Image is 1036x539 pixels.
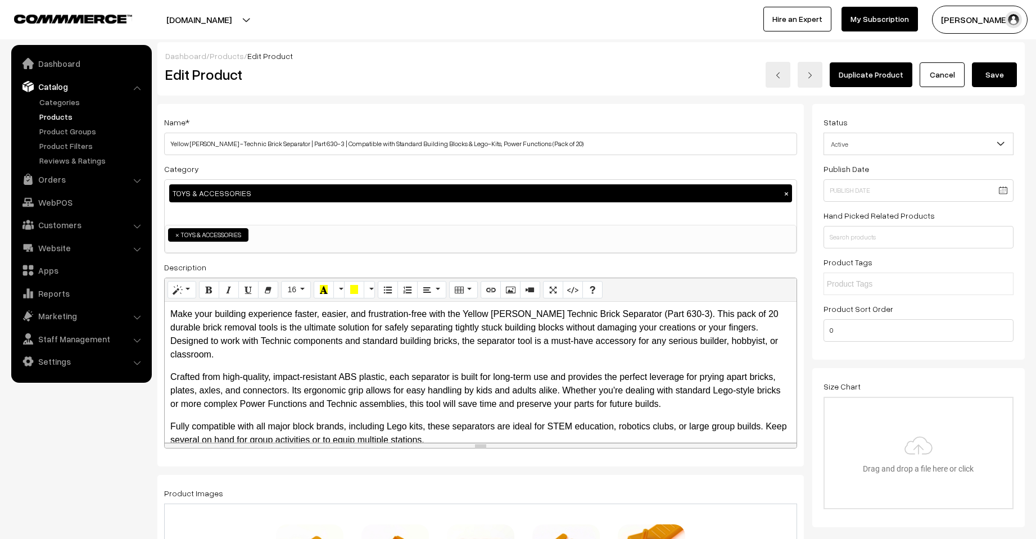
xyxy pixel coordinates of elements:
a: Catalog [14,76,148,97]
button: Bold (CTRL+B) [199,281,219,299]
button: × [781,188,791,198]
button: [PERSON_NAME] [932,6,1028,34]
input: Product Tags [827,278,925,290]
div: / / [165,50,1017,62]
div: resize [165,443,797,448]
button: Remove Font Style (CTRL+\) [258,281,278,299]
a: Categories [37,96,148,108]
span: Edit Product [247,51,293,61]
button: Full Screen [543,281,563,299]
img: right-arrow.png [807,72,813,79]
button: [DOMAIN_NAME] [127,6,271,34]
label: Publish Date [824,163,869,175]
a: Dashboard [14,53,148,74]
span: Active [824,134,1013,154]
button: Link (CTRL+K) [481,281,501,299]
label: Name [164,116,189,128]
button: Underline (CTRL+U) [238,281,259,299]
button: Help [582,281,603,299]
button: More Color [333,281,345,299]
label: Product Tags [824,256,872,268]
input: Name [164,133,797,155]
button: Unordered list (CTRL+SHIFT+NUM7) [378,281,398,299]
a: Duplicate Product [830,62,912,87]
a: Website [14,238,148,258]
button: Recent Color [314,281,334,299]
span: × [175,230,179,240]
p: Make your building experience faster, easier, and frustration-free with the Yellow [PERSON_NAME] ... [170,307,791,361]
label: Product Images [164,487,223,499]
a: Marketing [14,306,148,326]
span: 16 [287,285,296,294]
h2: Edit Product [165,66,510,83]
a: Dashboard [165,51,206,61]
button: Ordered list (CTRL+SHIFT+NUM8) [397,281,418,299]
a: Orders [14,169,148,189]
a: Staff Management [14,329,148,349]
p: Fully compatible with all major block brands, including Lego kits, these separators are ideal for... [170,420,791,447]
a: Cancel [920,62,965,87]
a: COMMMERCE [14,11,112,25]
a: Customers [14,215,148,235]
a: Product Groups [37,125,148,137]
a: WebPOS [14,192,148,212]
input: Publish Date [824,179,1014,202]
label: Status [824,116,848,128]
p: Crafted from high-quality, impact-resistant ABS plastic, each separator is built for long-term us... [170,370,791,411]
a: My Subscription [842,7,918,31]
a: Products [210,51,244,61]
input: Enter Number [824,319,1014,342]
input: Search products [824,226,1014,248]
button: Code View [563,281,583,299]
a: Apps [14,260,148,280]
button: Background Color [344,281,364,299]
div: TOYS & ACCESSORIES [169,184,792,202]
button: More Color [364,281,375,299]
a: Reviews & Ratings [37,155,148,166]
label: Description [164,261,206,273]
button: Table [449,281,478,299]
span: Active [824,133,1014,155]
img: user [1005,11,1022,28]
a: Products [37,111,148,123]
label: Hand Picked Related Products [824,210,935,221]
button: Font Size [281,281,311,299]
label: Product Sort Order [824,303,893,315]
button: Italic (CTRL+I) [219,281,239,299]
button: Picture [500,281,521,299]
img: left-arrow.png [775,72,781,79]
label: Category [164,163,199,175]
a: Settings [14,351,148,372]
a: Hire an Expert [763,7,831,31]
a: Reports [14,283,148,304]
button: Paragraph [417,281,446,299]
button: Video [520,281,540,299]
a: Product Filters [37,140,148,152]
li: TOYS & ACCESSORIES [168,228,248,242]
img: COMMMERCE [14,15,132,23]
button: Style [168,281,196,299]
label: Size Chart [824,381,861,392]
button: Save [972,62,1017,87]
